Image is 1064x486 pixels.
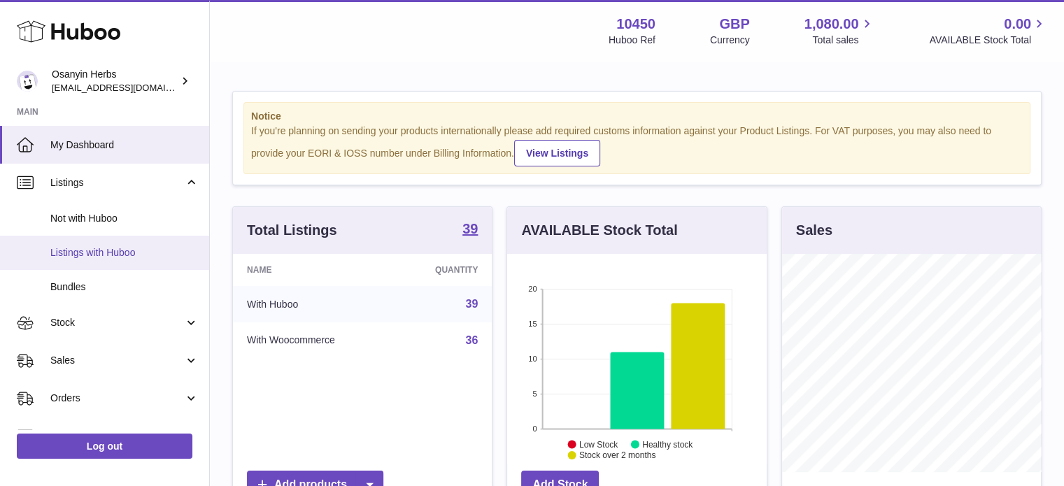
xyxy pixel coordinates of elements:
[812,34,874,47] span: Total sales
[50,176,184,190] span: Listings
[466,298,478,310] a: 39
[579,439,618,449] text: Low Stock
[796,221,832,240] h3: Sales
[233,254,394,286] th: Name
[247,221,337,240] h3: Total Listings
[710,34,750,47] div: Currency
[533,424,537,433] text: 0
[929,34,1047,47] span: AVAILABLE Stock Total
[50,212,199,225] span: Not with Huboo
[616,15,655,34] strong: 10450
[514,140,600,166] a: View Listings
[233,286,394,322] td: With Huboo
[1004,15,1031,34] span: 0.00
[251,124,1023,166] div: If you're planning on sending your products internationally please add required customs informati...
[804,15,875,47] a: 1,080.00 Total sales
[50,316,184,329] span: Stock
[52,68,178,94] div: Osanyin Herbs
[52,82,206,93] span: [EMAIL_ADDRESS][DOMAIN_NAME]
[929,15,1047,47] a: 0.00 AVAILABLE Stock Total
[521,221,677,240] h3: AVAILABLE Stock Total
[533,389,537,398] text: 5
[642,439,693,449] text: Healthy stock
[529,285,537,293] text: 20
[804,15,859,34] span: 1,080.00
[50,354,184,367] span: Sales
[50,138,199,152] span: My Dashboard
[251,110,1023,123] strong: Notice
[579,450,655,460] text: Stock over 2 months
[394,254,492,286] th: Quantity
[233,322,394,359] td: With Woocommerce
[462,222,478,238] a: 39
[17,71,38,92] img: internalAdmin-10450@internal.huboo.com
[50,280,199,294] span: Bundles
[17,434,192,459] a: Log out
[529,355,537,363] text: 10
[50,429,199,443] span: Usage
[50,392,184,405] span: Orders
[466,334,478,346] a: 36
[529,320,537,328] text: 15
[609,34,655,47] div: Huboo Ref
[719,15,749,34] strong: GBP
[462,222,478,236] strong: 39
[50,246,199,259] span: Listings with Huboo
